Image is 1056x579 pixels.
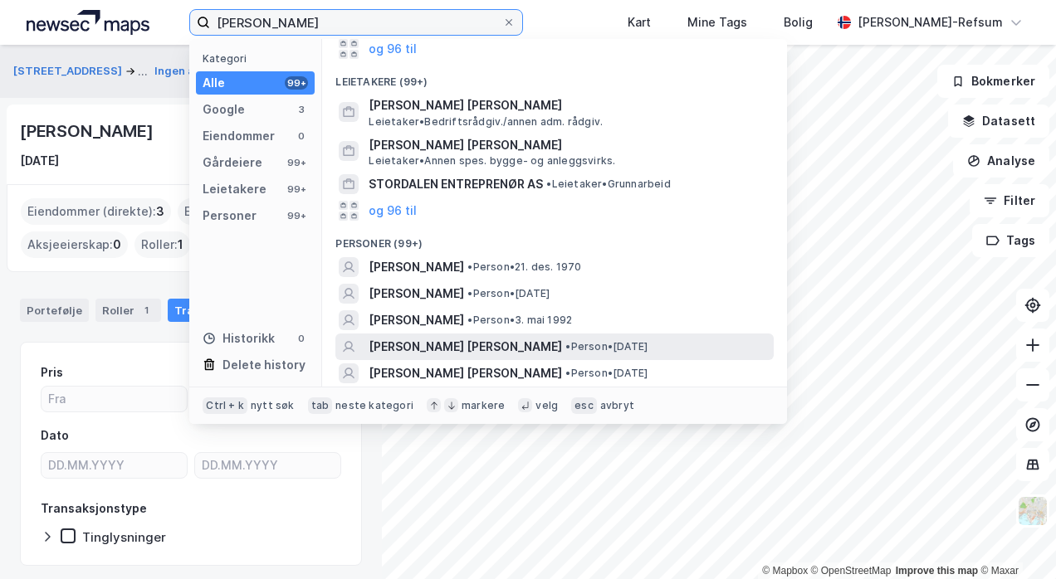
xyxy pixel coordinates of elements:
span: Leietaker • Bedriftsrådgiv./annen adm. rådgiv. [369,115,603,129]
div: Gårdeiere [203,153,262,173]
a: Mapbox [762,565,808,577]
span: Leietaker • Grunnarbeid [546,178,670,191]
div: tab [308,397,333,414]
div: Eiendommer (direkte) : [21,198,171,225]
div: Dato [41,426,69,445]
div: 99+ [285,209,308,222]
span: • [467,287,472,299]
div: nytt søk [251,399,295,412]
span: • [467,314,472,326]
div: Transaksjoner [168,299,281,322]
div: ... [138,61,148,81]
input: DD.MM.YYYY [42,453,187,478]
button: [STREET_ADDRESS] [13,61,125,81]
div: Kart [628,12,651,32]
div: Kontrollprogram for chat [973,499,1056,579]
span: Person • 21. des. 1970 [467,260,581,274]
div: Tinglysninger [82,529,166,545]
img: logo.a4113a55bc3d86da70a041830d287a7e.svg [27,10,149,35]
div: Historikk [203,328,275,348]
div: Delete history [222,355,306,375]
button: Filter [970,184,1049,217]
button: Analyse [953,144,1049,178]
span: 1 [178,235,183,255]
div: 99+ [285,182,308,196]
div: 99+ [285,76,308,90]
div: Kategori [203,52,315,65]
div: 99+ [285,156,308,169]
div: Personer (99+) [322,224,787,254]
button: Tags [972,224,1049,257]
span: • [467,260,472,273]
div: 1 [138,302,154,319]
div: Personer [203,206,257,226]
input: Fra [42,387,187,411]
div: Eiendommer [203,126,275,146]
div: Roller [95,299,161,322]
span: [PERSON_NAME] [PERSON_NAME] [369,135,767,155]
iframe: Chat Widget [973,499,1056,579]
div: [DATE] [20,151,59,171]
div: 0 [295,129,308,143]
div: neste kategori [335,399,413,412]
div: Roller : [134,231,190,258]
div: Aksjeeierskap : [21,231,128,258]
div: avbryt [600,399,634,412]
div: Leietakere [203,179,266,199]
input: DD.MM.YYYY [195,453,340,478]
span: Leietaker • Annen spes. bygge- og anleggsvirks. [369,154,615,168]
span: Person • 3. mai 1992 [467,314,572,327]
div: Portefølje [20,299,89,322]
div: [PERSON_NAME] [20,118,156,144]
div: Eiendommer (Indirekte) : [178,198,338,225]
button: Datasett [948,105,1049,138]
div: Leietakere (99+) [322,62,787,92]
div: Transaksjonstype [41,499,147,518]
div: Alle [203,73,225,93]
a: OpenStreetMap [811,565,892,577]
div: velg [535,399,558,412]
span: [PERSON_NAME] [PERSON_NAME] [369,95,767,115]
div: esc [571,397,597,414]
button: og 96 til [369,201,417,221]
div: markere [462,399,505,412]
span: [PERSON_NAME] [PERSON_NAME] [369,337,562,357]
div: Ctrl + k [203,397,247,414]
img: Z [1017,495,1049,527]
div: Pris [41,362,63,382]
button: og 96 til [369,39,417,59]
input: Søk på adresse, matrikkel, gårdeiere, leietakere eller personer [210,10,502,35]
span: 3 [156,202,164,221]
span: Person • [DATE] [467,287,550,300]
div: 0 [295,332,308,345]
span: • [565,340,570,353]
div: Mine Tags [687,12,747,32]
span: • [546,178,551,190]
button: Ingen adresse [154,63,237,80]
div: [PERSON_NAME]-Refsum [858,12,1003,32]
span: Person • [DATE] [565,367,648,380]
span: Person • [DATE] [565,340,648,353]
div: 3 [295,103,308,116]
span: • [565,367,570,379]
span: [PERSON_NAME] [369,310,464,330]
span: STORDALEN ENTREPRENØR AS [369,174,543,194]
span: 0 [113,235,121,255]
span: [PERSON_NAME] [369,257,464,277]
div: Google [203,100,245,119]
span: [PERSON_NAME] [369,284,464,304]
div: Bolig [784,12,813,32]
button: Bokmerker [937,65,1049,98]
a: Improve this map [896,565,978,577]
span: [PERSON_NAME] [PERSON_NAME] [369,363,562,383]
